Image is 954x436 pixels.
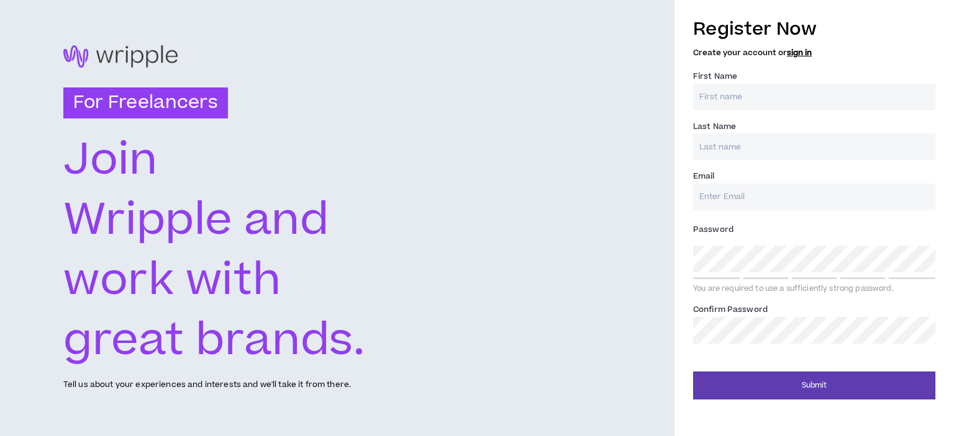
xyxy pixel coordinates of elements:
text: Join [63,129,158,192]
input: Last name [693,133,935,160]
div: You are required to use a sufficiently strong password. [693,284,935,294]
button: Submit [693,371,935,399]
text: great brands. [63,309,365,372]
h3: Register Now [693,16,935,42]
a: sign in [787,47,812,58]
label: First Name [693,66,737,86]
text: Wripple and [63,189,330,252]
text: work with [63,249,281,312]
p: Tell us about your experiences and interests and we'll take it from there. [63,379,351,391]
h5: Create your account or [693,48,935,57]
span: Password [693,224,734,235]
label: Confirm Password [693,300,768,319]
label: Last Name [693,117,736,136]
label: Email [693,166,715,186]
input: Enter Email [693,184,935,210]
h3: For Freelancers [63,87,228,118]
input: First name [693,84,935,110]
